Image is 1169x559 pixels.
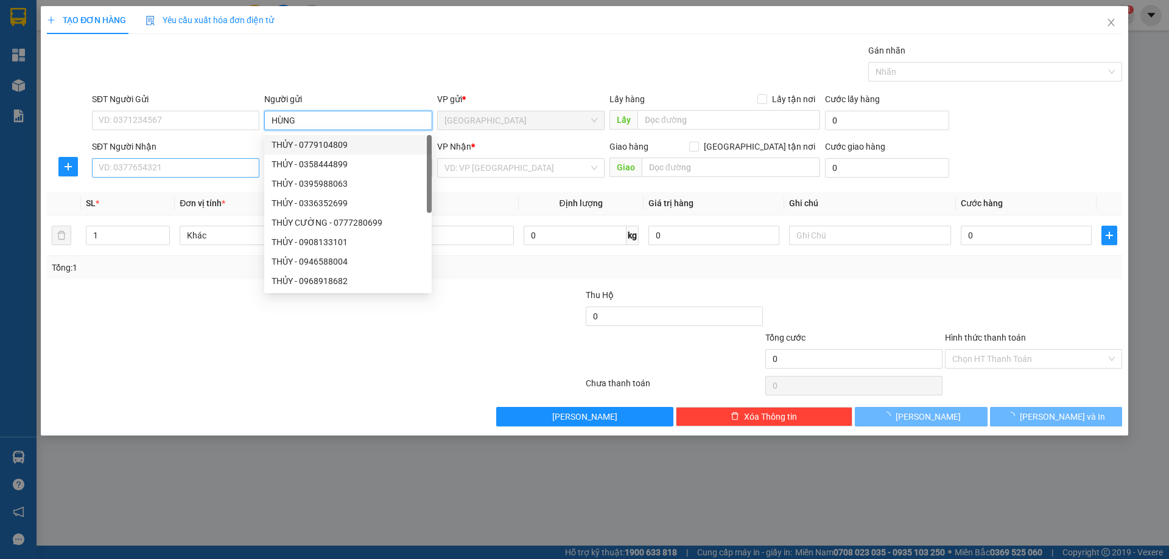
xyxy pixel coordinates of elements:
[825,111,949,130] input: Cước lấy hàng
[264,135,432,155] div: THỦY - 0779104809
[584,377,764,398] div: Chưa thanh toán
[146,16,155,26] img: icon
[784,192,956,215] th: Ghi chú
[187,226,334,245] span: Khác
[637,110,820,130] input: Dọc đường
[945,333,1026,342] label: Hình thức thanh toán
[648,226,779,245] input: 0
[92,92,259,106] div: SĐT Người Gửi
[609,94,645,104] span: Lấy hàng
[52,226,71,245] button: delete
[59,162,77,172] span: plus
[272,255,424,268] div: THỦY - 0946588004
[699,140,820,153] span: [GEOGRAPHIC_DATA] tận nơi
[92,140,259,153] div: SĐT Người Nhận
[272,138,424,151] div: THỦY - 0779104809
[264,271,432,291] div: THỦY - 0968918682
[1020,410,1105,423] span: [PERSON_NAME] và In
[272,274,424,288] div: THỦY - 0968918682
[264,174,432,193] div: THỦY - 0395988063
[437,142,471,151] span: VP Nhận
[86,198,96,208] span: SL
[264,193,432,213] div: THỦY - 0336352699
[264,155,432,174] div: THỦY - 0358444899
[1101,226,1117,245] button: plus
[272,235,424,249] div: THỦY - 0908133101
[437,92,605,106] div: VP gửi
[609,158,642,177] span: Giao
[627,226,639,245] span: kg
[52,261,451,274] div: Tổng: 1
[272,158,424,171] div: THỦY - 0358444899
[868,46,905,55] label: Gán nhãn
[767,92,820,106] span: Lấy tận nơi
[264,213,432,232] div: THỦY CƯỜNG - 0777280699
[47,16,55,24] span: plus
[58,157,78,176] button: plus
[609,142,648,151] span: Giao hàng
[765,333,806,342] span: Tổng cước
[744,410,797,423] span: Xóa Thông tin
[264,92,432,106] div: Người gửi
[272,216,424,229] div: THỦY CƯỜNG - 0777280699
[586,290,614,300] span: Thu Hộ
[825,142,885,151] label: Cước giao hàng
[1006,412,1020,420] span: loading
[1102,231,1117,240] span: plus
[560,198,603,208] span: Định lượng
[896,410,961,423] span: [PERSON_NAME]
[1094,6,1128,40] button: Close
[609,110,637,130] span: Lấy
[676,407,853,426] button: deleteXóa Thông tin
[990,407,1122,426] button: [PERSON_NAME] và In
[272,177,424,190] div: THỦY - 0395988063
[264,252,432,271] div: THỦY - 0946588004
[825,94,880,104] label: Cước lấy hàng
[642,158,820,177] input: Dọc đường
[789,226,951,245] input: Ghi Chú
[351,226,513,245] input: VD: Bàn, Ghế
[961,198,1003,208] span: Cước hàng
[272,196,424,210] div: THỦY - 0336352699
[1106,18,1116,27] span: close
[47,15,126,25] span: TẠO ĐƠN HÀNG
[882,412,896,420] span: loading
[264,232,432,252] div: THỦY - 0908133101
[648,198,693,208] span: Giá trị hàng
[496,407,673,426] button: [PERSON_NAME]
[146,15,274,25] span: Yêu cầu xuất hóa đơn điện tử
[731,412,739,422] span: delete
[444,111,597,130] span: SÀI GÒN
[825,158,949,178] input: Cước giao hàng
[180,198,225,208] span: Đơn vị tính
[552,410,617,423] span: [PERSON_NAME]
[855,407,987,426] button: [PERSON_NAME]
